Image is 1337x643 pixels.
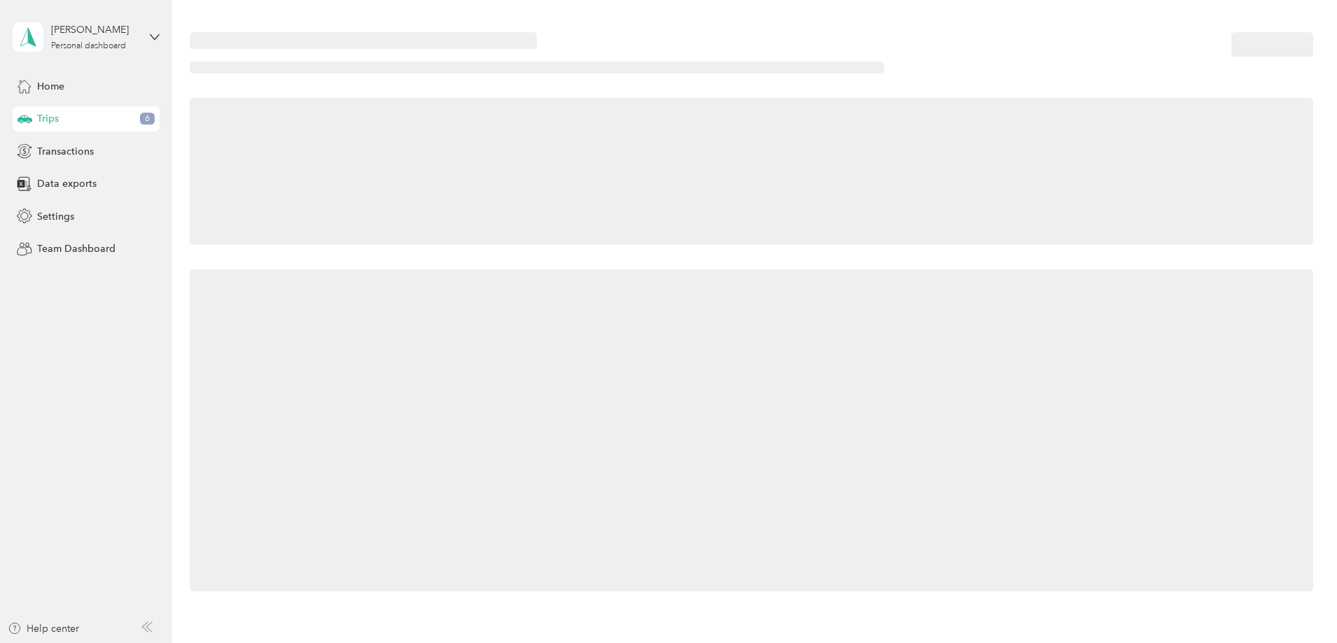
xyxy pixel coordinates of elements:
[51,22,139,37] div: [PERSON_NAME]
[37,241,115,256] span: Team Dashboard
[1259,565,1337,643] iframe: Everlance-gr Chat Button Frame
[51,42,126,50] div: Personal dashboard
[37,79,64,94] span: Home
[37,209,74,224] span: Settings
[8,621,79,636] button: Help center
[37,176,97,191] span: Data exports
[140,113,155,125] span: 6
[37,111,59,126] span: Trips
[37,144,94,159] span: Transactions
